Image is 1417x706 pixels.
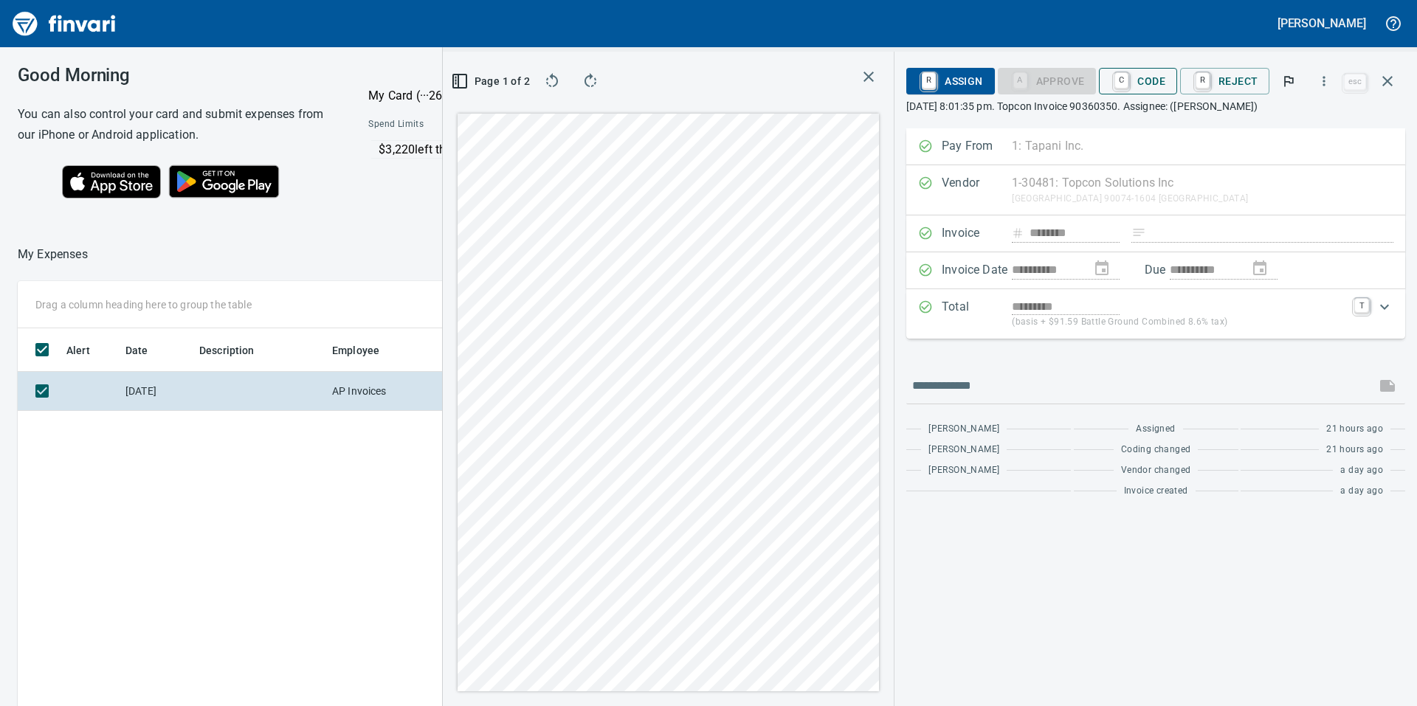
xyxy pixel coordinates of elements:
[66,342,90,359] span: Alert
[1340,484,1383,499] span: a day ago
[1012,315,1345,330] p: (basis + $91.59 Battle Ground Combined 8.6% tax)
[1370,368,1405,404] span: This records your message into the invoice and notifies anyone mentioned
[1180,68,1269,94] button: RReject
[928,463,999,478] span: [PERSON_NAME]
[1340,63,1405,99] span: Close invoice
[18,65,331,86] h3: Good Morning
[928,422,999,437] span: [PERSON_NAME]
[66,342,109,359] span: Alert
[9,6,120,41] img: Finvari
[1196,72,1210,89] a: R
[1099,68,1177,94] button: CCode
[998,74,1097,86] div: Coding Required
[1121,463,1191,478] span: Vendor changed
[1124,484,1188,499] span: Invoice created
[918,69,982,94] span: Assign
[906,99,1405,114] p: [DATE] 8:01:35 pm. Topcon Invoice 90360350. Assignee: ([PERSON_NAME])
[906,289,1405,339] div: Expand
[332,342,379,359] span: Employee
[326,372,437,411] td: AP Invoices
[35,297,252,312] p: Drag a column heading here to group the table
[1344,74,1366,90] a: esc
[332,342,399,359] span: Employee
[1272,65,1305,97] button: Flag
[368,117,550,132] span: Spend Limits
[1114,72,1128,89] a: C
[455,68,528,94] button: Page 1 of 2
[18,246,88,263] nav: breadcrumb
[18,246,88,263] p: My Expenses
[1121,443,1191,457] span: Coding changed
[18,104,331,145] h6: You can also control your card and submit expenses from our iPhone or Android application.
[1326,422,1383,437] span: 21 hours ago
[368,87,479,105] p: My Card (···2666)
[125,342,148,359] span: Date
[1278,15,1366,31] h5: [PERSON_NAME]
[1308,65,1340,97] button: More
[1340,463,1383,478] span: a day ago
[1326,443,1383,457] span: 21 hours ago
[1354,298,1369,313] a: T
[199,342,274,359] span: Description
[928,443,999,457] span: [PERSON_NAME]
[1111,69,1165,94] span: Code
[1274,12,1370,35] button: [PERSON_NAME]
[161,157,288,206] img: Get it on Google Play
[461,72,523,91] span: Page 1 of 2
[942,298,1012,330] p: Total
[125,342,168,359] span: Date
[356,159,679,173] p: Online and foreign allowed
[922,72,936,89] a: R
[120,372,193,411] td: [DATE]
[62,165,161,198] img: Download on the App Store
[906,68,994,94] button: RAssign
[199,342,255,359] span: Description
[1192,69,1258,94] span: Reject
[379,141,678,159] p: $3,220 left this month
[1136,422,1175,437] span: Assigned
